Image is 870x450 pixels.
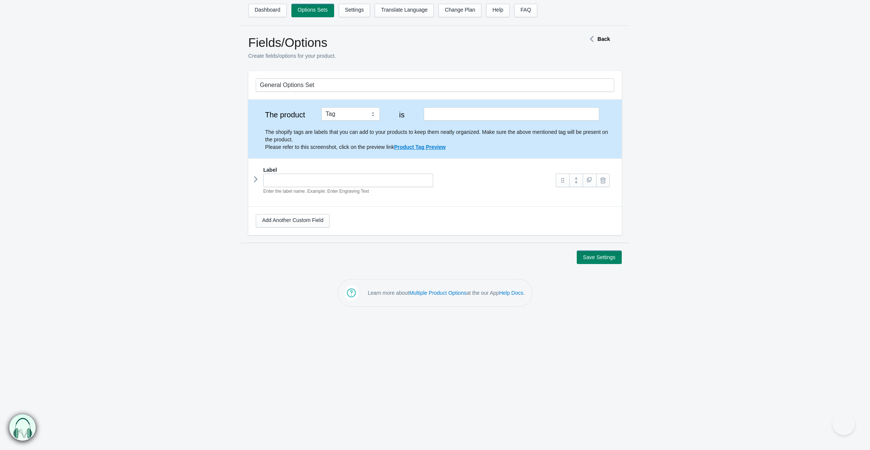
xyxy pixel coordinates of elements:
label: Label [263,166,277,174]
strong: Back [597,36,610,42]
a: Product Tag Preview [394,144,445,150]
a: Add Another Custom Field [256,214,330,228]
img: bxm.png [10,415,36,441]
label: The product [256,111,314,118]
button: Save Settings [577,250,622,264]
a: Help [486,4,510,17]
input: General Options Set [256,78,614,92]
a: Multiple Product Options [409,290,466,296]
a: Dashboard [248,4,287,17]
a: FAQ [514,4,537,17]
a: Help Docs [499,290,523,296]
p: The shopify tags are labels that you can add to your products to keep them neatly organized. Make... [265,128,614,151]
a: Back [586,36,610,42]
a: Translate Language [375,4,434,17]
em: Enter the label name. Example: Enter Engraving Text [263,189,369,194]
iframe: Toggle Customer Support [832,412,855,435]
p: Create fields/options for your product. [248,52,559,60]
a: Settings [339,4,370,17]
h1: Fields/Options [248,35,559,50]
a: Change Plan [438,4,481,17]
label: is [387,111,417,118]
a: Options Sets [291,4,334,17]
p: Learn more about at the our App . [368,289,525,297]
